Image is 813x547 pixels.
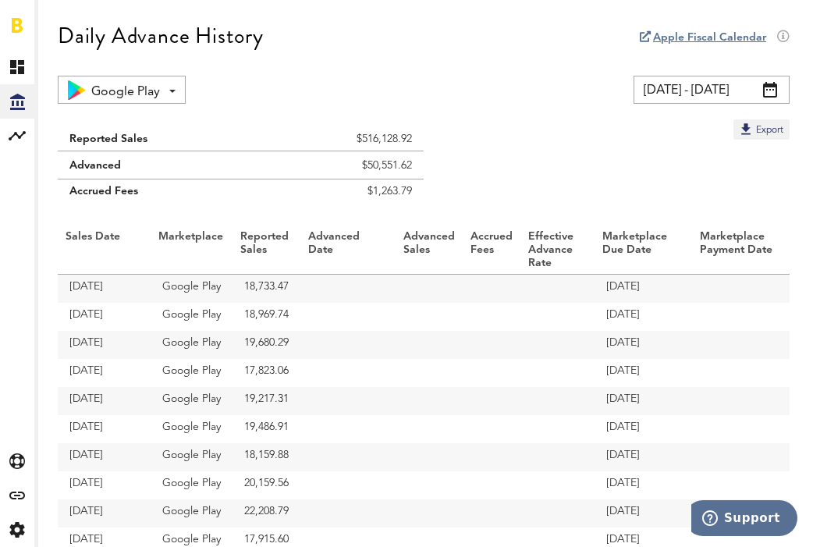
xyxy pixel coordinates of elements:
[264,151,424,179] td: $50,551.62
[233,275,300,303] td: 18,733.47
[233,226,300,275] th: Reported Sales
[233,387,300,415] td: 19,217.31
[58,179,264,211] td: Accrued Fees
[691,500,797,539] iframe: Opens a widget where you can find more information
[58,443,151,471] td: [DATE]
[595,471,692,499] td: [DATE]
[68,80,85,100] img: 17.png
[738,121,754,137] img: Export
[595,443,692,471] td: [DATE]
[151,471,233,499] td: Google Play
[58,275,151,303] td: [DATE]
[58,151,264,179] td: Advanced
[151,275,233,303] td: Google Play
[233,415,300,443] td: 19,486.91
[151,331,233,359] td: Google Play
[58,499,151,527] td: [DATE]
[520,226,595,275] th: Effective Advance Rate
[233,303,300,331] td: 18,969.74
[595,303,692,331] td: [DATE]
[58,471,151,499] td: [DATE]
[300,226,396,275] th: Advanced Date
[58,226,151,275] th: Sales Date
[58,415,151,443] td: [DATE]
[151,303,233,331] td: Google Play
[233,499,300,527] td: 22,208.79
[233,359,300,387] td: 17,823.06
[58,331,151,359] td: [DATE]
[58,359,151,387] td: [DATE]
[264,119,424,151] td: $516,128.92
[151,415,233,443] td: Google Play
[58,119,264,151] td: Reported Sales
[595,331,692,359] td: [DATE]
[151,499,233,527] td: Google Play
[38,153,54,181] div: Braavo Card
[151,387,233,415] td: Google Play
[58,23,264,48] div: Daily Advance History
[151,359,233,387] td: Google Play
[595,359,692,387] td: [DATE]
[38,50,54,84] a: Overview
[233,443,300,471] td: 18,159.88
[233,471,300,499] td: 20,159.56
[38,84,54,119] a: Transactions
[595,415,692,443] td: [DATE]
[264,179,424,211] td: $1,263.79
[58,387,151,415] td: [DATE]
[692,226,790,275] th: Marketplace Payment Date
[46,17,57,50] span: Funding
[595,387,692,415] td: [DATE]
[595,226,692,275] th: Marketplace Due Date
[58,303,151,331] td: [DATE]
[595,499,692,527] td: [DATE]
[151,443,233,471] td: Google Play
[151,226,233,275] th: Marketplace
[595,275,692,303] td: [DATE]
[91,79,160,105] span: Google Play
[396,226,463,275] th: Advanced Sales
[38,119,54,153] a: Daily Advance History
[733,119,790,140] button: Export
[463,226,520,275] th: Accrued Fees
[653,32,766,43] a: Apple Fiscal Calendar
[233,331,300,359] td: 19,680.29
